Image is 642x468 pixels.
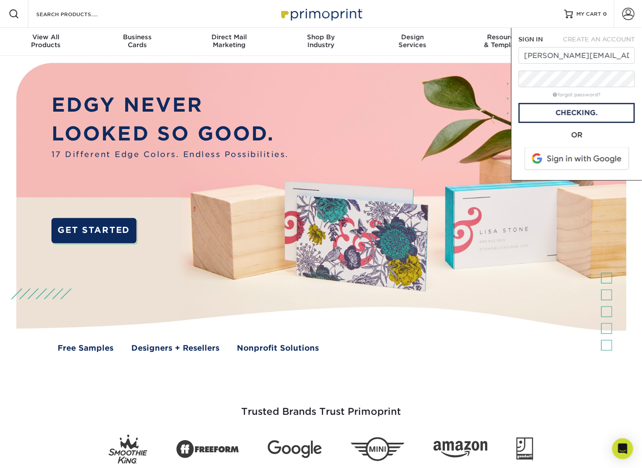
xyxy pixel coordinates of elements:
[563,36,635,43] span: CREATE AN ACCOUNT
[51,91,289,120] p: EDGY NEVER
[92,28,183,56] a: BusinessCards
[176,435,239,463] img: Freeform
[92,33,183,49] div: Cards
[66,385,576,428] h3: Trusted Brands Trust Primoprint
[458,33,550,49] div: & Templates
[519,36,543,43] span: SIGN IN
[275,28,367,56] a: Shop ByIndustry
[367,28,458,56] a: DesignServices
[577,10,601,18] span: MY CART
[519,130,635,140] div: OR
[277,4,365,23] img: Primoprint
[58,342,113,354] a: Free Samples
[35,9,120,19] input: SEARCH PRODUCTS.....
[434,441,488,458] img: Amazon
[367,33,458,49] div: Services
[516,437,533,461] img: Goodwill
[92,33,183,41] span: Business
[51,149,289,160] span: 17 Different Edge Colors. Endless Possibilities.
[275,33,367,41] span: Shop By
[268,441,322,458] img: Google
[519,47,635,64] input: Email
[612,438,633,459] div: Open Intercom Messenger
[184,33,275,41] span: Direct Mail
[109,435,147,464] img: Smoothie King
[367,33,458,41] span: Design
[351,437,405,461] img: Mini
[131,342,219,354] a: Designers + Resellers
[519,103,635,123] a: Checking.
[275,33,367,49] div: Industry
[237,342,319,354] a: Nonprofit Solutions
[458,28,550,56] a: Resources& Templates
[603,11,607,17] span: 0
[184,33,275,49] div: Marketing
[184,28,275,56] a: Direct MailMarketing
[458,33,550,41] span: Resources
[51,120,289,148] p: LOOKED SO GOOD.
[553,92,601,98] a: forgot password?
[51,218,137,243] a: GET STARTED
